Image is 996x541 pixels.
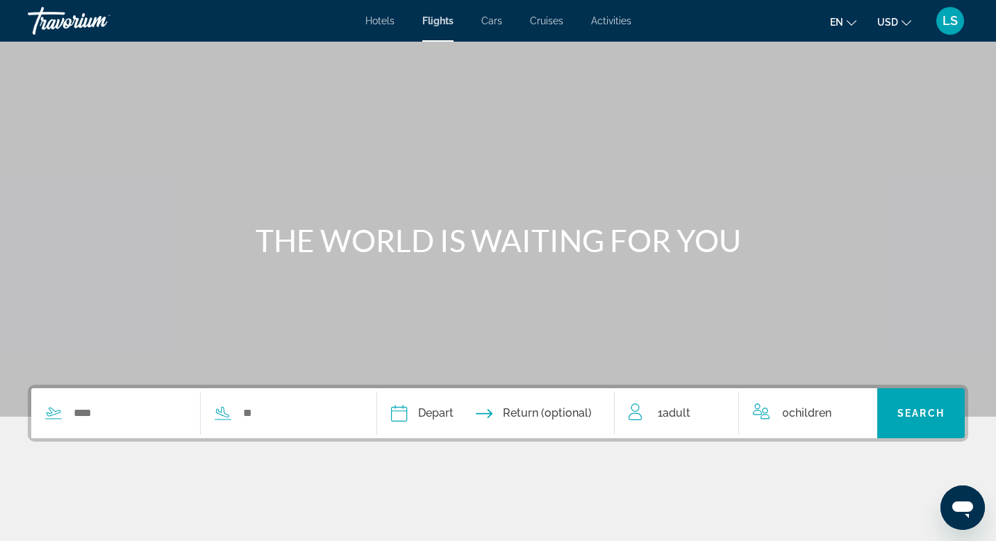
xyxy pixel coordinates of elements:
[530,15,563,26] a: Cruises
[830,17,843,28] span: en
[830,12,856,32] button: Change language
[31,388,965,438] div: Search widget
[365,15,395,26] a: Hotels
[897,408,945,419] span: Search
[28,3,167,39] a: Travorium
[789,406,831,419] span: Children
[238,222,758,258] h1: THE WORLD IS WAITING FOR YOU
[391,388,454,438] button: Depart date
[481,15,502,26] a: Cars
[503,403,592,423] span: Return (optional)
[877,17,898,28] span: USD
[663,406,690,419] span: Adult
[877,388,965,438] button: Search
[943,14,958,28] span: LS
[782,403,831,423] span: 0
[658,403,690,423] span: 1
[940,485,985,530] iframe: Button to launch messaging window
[615,388,877,438] button: Travelers: 1 adult, 0 children
[422,15,454,26] a: Flights
[476,388,592,438] button: Return date
[932,6,968,35] button: User Menu
[591,15,631,26] a: Activities
[877,12,911,32] button: Change currency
